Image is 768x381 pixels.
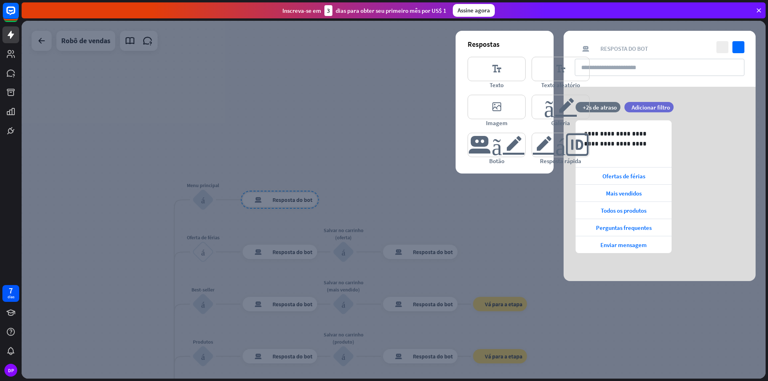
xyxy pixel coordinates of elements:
[632,104,670,111] font: Adicionar filtro
[327,7,330,14] font: 3
[532,133,589,157] font: editor_respostas_rápidas
[551,119,570,127] font: Galeria
[600,45,648,52] font: Resposta do bot
[600,241,647,249] font: Enviar mensagem
[336,7,446,14] font: dias para obter seu primeiro mês por US$ 1
[9,285,13,295] font: 7
[8,294,14,299] font: dias
[544,95,578,119] font: cartão_do_editor
[601,207,646,214] font: Todos os produtos
[8,367,14,373] font: DP
[541,81,580,89] font: Texto aleatório
[602,172,645,180] font: Ofertas de férias
[6,3,30,27] button: Abra o widget de bate-papo do LiveChat
[575,45,596,52] font: resposta do bot de bloco
[2,285,19,302] a: 7 dias
[606,190,642,197] font: Mais vendidos
[596,224,652,231] font: Perguntas frequentes
[583,104,617,111] font: +2s de atraso
[282,7,321,14] font: Inscreva-se em
[458,6,490,14] font: Assine agora
[540,157,581,165] font: Resposta rápida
